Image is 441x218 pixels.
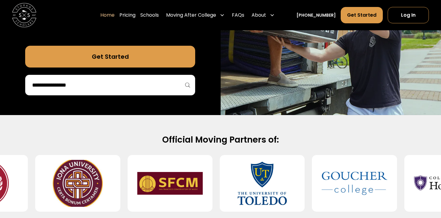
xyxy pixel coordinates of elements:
a: Schools [140,7,159,24]
div: About [252,12,266,19]
img: San Francisco Conservatory of Music [137,160,203,207]
h2: Official Moving Partners of: [26,134,415,145]
a: Get Started [341,7,383,23]
a: [PHONE_NUMBER] [296,12,336,18]
img: Storage Scholars main logo [12,3,36,27]
img: University of Toledo [229,160,295,207]
a: Home [100,7,115,24]
a: Pricing [119,7,135,24]
img: Iona University [45,160,110,207]
a: Log In [388,7,429,23]
div: Moving After College [164,7,227,24]
div: About [249,7,277,24]
div: Moving After College [166,12,216,19]
img: Goucher College [322,160,387,207]
a: Get Started [25,46,195,68]
a: FAQs [232,7,244,24]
